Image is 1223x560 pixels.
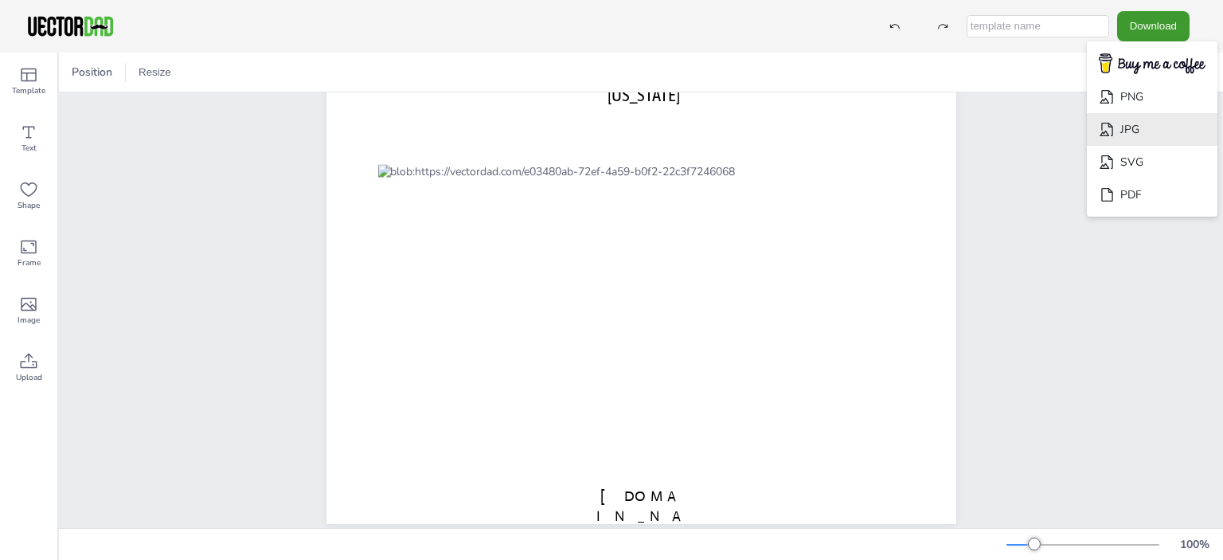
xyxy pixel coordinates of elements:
[18,257,41,269] span: Frame
[21,142,37,155] span: Text
[1087,113,1217,146] li: JPG
[1087,80,1217,113] li: PNG
[1088,49,1216,80] img: buymecoffee.png
[608,84,680,105] span: [US_STATE]
[1117,11,1190,41] button: Download
[16,371,42,384] span: Upload
[25,14,115,38] img: VectorDad-1.png
[68,65,115,80] span: Position
[132,60,178,85] button: Resize
[1087,146,1217,178] li: SVG
[1175,537,1213,552] div: 100 %
[18,314,40,327] span: Image
[12,84,45,97] span: Template
[596,488,686,545] span: [DOMAIN_NAME]
[18,199,40,212] span: Shape
[1087,178,1217,211] li: PDF
[1087,41,1217,217] ul: Download
[967,15,1109,37] input: template name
